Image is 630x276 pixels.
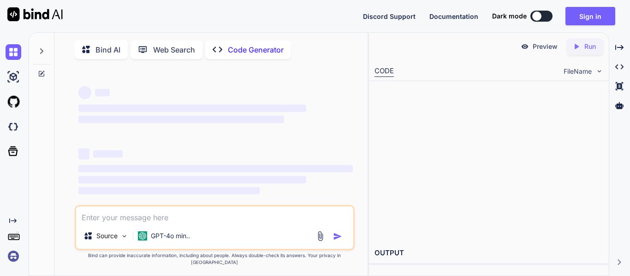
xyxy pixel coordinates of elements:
[584,42,596,51] p: Run
[6,119,21,135] img: darkCloudIdeIcon
[369,242,609,264] h2: OUTPUT
[6,69,21,85] img: ai-studio
[533,42,558,51] p: Preview
[228,44,284,55] p: Code Generator
[95,89,110,96] span: ‌
[78,187,260,194] span: ‌
[492,12,527,21] span: Dark mode
[151,231,190,241] p: GPT-4o min..
[78,176,306,183] span: ‌
[333,232,342,241] img: icon
[7,7,63,21] img: Bind AI
[429,12,478,20] span: Documentation
[78,105,306,112] span: ‌
[138,231,147,241] img: GPT-4o mini
[363,12,416,21] button: Discord Support
[95,44,120,55] p: Bind AI
[153,44,195,55] p: Web Search
[564,67,592,76] span: FileName
[78,165,353,172] span: ‌
[315,231,326,241] img: attachment
[521,42,529,51] img: preview
[363,12,416,20] span: Discord Support
[565,7,615,25] button: Sign in
[75,252,355,266] p: Bind can provide inaccurate information, including about people. Always double-check its answers....
[6,248,21,264] img: signin
[6,94,21,110] img: githubLight
[96,231,118,241] p: Source
[78,86,91,99] span: ‌
[374,66,394,77] div: CODE
[120,232,128,240] img: Pick Models
[595,67,603,75] img: chevron down
[429,12,478,21] button: Documentation
[78,116,284,123] span: ‌
[78,148,89,159] span: ‌
[6,44,21,60] img: chat
[93,150,123,158] span: ‌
